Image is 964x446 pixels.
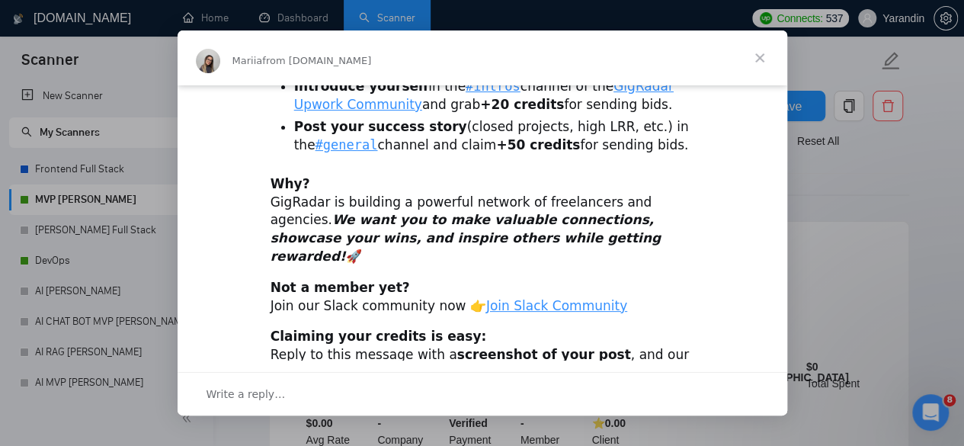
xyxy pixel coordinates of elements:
[207,384,286,404] span: Write a reply…
[271,279,694,316] div: Join our Slack community now 👉
[294,118,694,155] li: (closed projects, high LRR, etc.) in the channel and claim for sending bids.
[232,55,263,66] span: Mariia
[294,78,694,114] li: in the channel of the and grab for sending bids.
[271,212,661,264] i: We want you to make valuable connections, showcase your wins, and inspire others while getting re...
[196,49,220,73] img: Profile image for Mariia
[178,372,787,416] div: Open conversation and reply
[294,79,674,112] a: GigRadar Upwork Community
[294,119,467,134] b: Post your success story
[271,329,487,344] b: Claiming your credits is easy:
[262,55,371,66] span: from [DOMAIN_NAME]
[315,137,378,152] a: #general
[486,298,627,313] a: Join Slack Community
[457,347,631,362] b: screenshot of your post
[466,79,520,94] a: #intros
[732,30,787,85] span: Close
[294,79,429,94] b: Introduce yourself
[496,137,580,152] b: +50 credits
[271,328,694,382] div: Reply to this message with a , and our Tech Support Team will instantly top up your credits! 💸
[271,280,410,295] b: Not a member yet?
[271,175,694,266] div: GigRadar is building a powerful network of freelancers and agencies. 🚀
[480,97,564,112] b: +20 credits
[271,176,310,191] b: Why?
